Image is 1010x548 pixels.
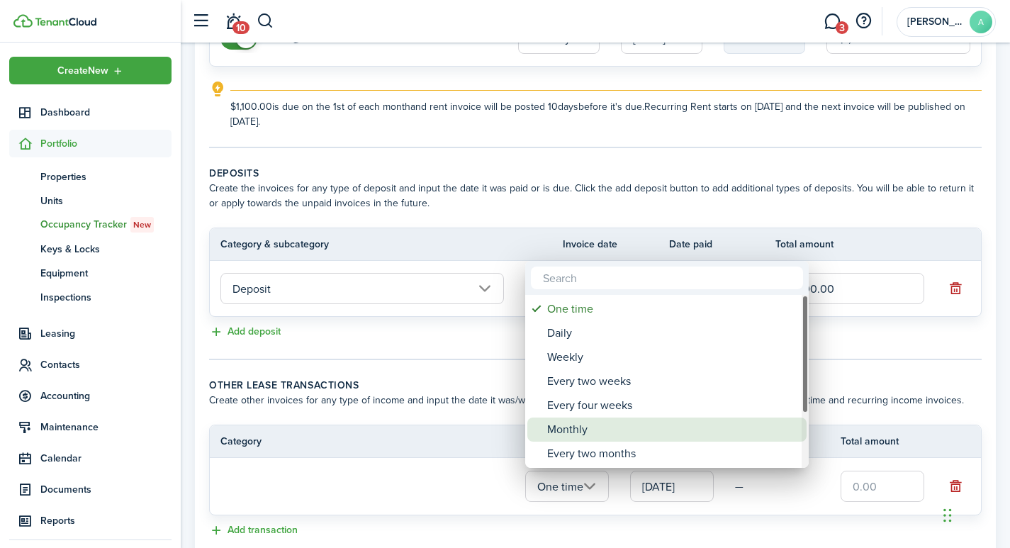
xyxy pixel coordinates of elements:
[547,321,798,345] div: Daily
[547,418,798,442] div: Monthly
[547,297,798,321] div: One time
[547,345,798,369] div: Weekly
[531,267,803,289] input: Search
[547,369,798,393] div: Every two weeks
[547,393,798,418] div: Every four weeks
[547,442,798,466] div: Every two months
